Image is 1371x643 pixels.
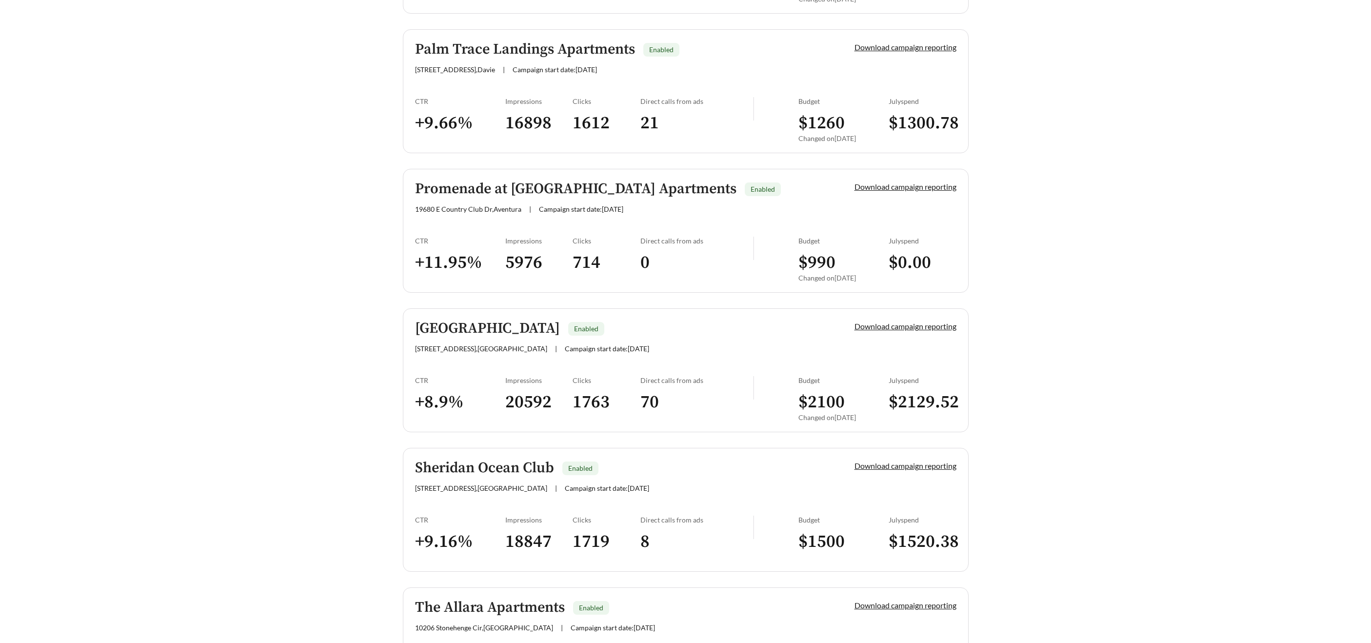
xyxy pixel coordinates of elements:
[505,516,573,524] div: Impressions
[854,182,956,191] a: Download campaign reporting
[415,205,521,213] span: 19680 E Country Club Dr , Aventura
[505,391,573,413] h3: 20592
[753,237,754,260] img: line
[403,29,969,153] a: Palm Trace Landings ApartmentsEnabled[STREET_ADDRESS],Davie|Campaign start date:[DATE]Download ca...
[798,237,889,245] div: Budget
[573,237,640,245] div: Clicks
[415,623,553,632] span: 10206 Stonehenge Cir , [GEOGRAPHIC_DATA]
[505,252,573,274] h3: 5976
[640,252,753,274] h3: 0
[505,376,573,384] div: Impressions
[415,531,505,553] h3: + 9.16 %
[574,324,598,333] span: Enabled
[889,112,956,134] h3: $ 1300.78
[561,623,563,632] span: |
[573,376,640,384] div: Clicks
[573,516,640,524] div: Clicks
[854,321,956,331] a: Download campaign reporting
[415,516,505,524] div: CTR
[573,97,640,105] div: Clicks
[798,134,889,142] div: Changed on [DATE]
[565,484,649,492] span: Campaign start date: [DATE]
[889,516,956,524] div: July spend
[571,623,655,632] span: Campaign start date: [DATE]
[403,448,969,572] a: Sheridan Ocean ClubEnabled[STREET_ADDRESS],[GEOGRAPHIC_DATA]|Campaign start date:[DATE]Download c...
[798,112,889,134] h3: $ 1260
[854,601,956,610] a: Download campaign reporting
[640,112,753,134] h3: 21
[854,461,956,470] a: Download campaign reporting
[889,376,956,384] div: July spend
[798,376,889,384] div: Budget
[640,237,753,245] div: Direct calls from ads
[889,237,956,245] div: July spend
[415,391,505,413] h3: + 8.9 %
[505,237,573,245] div: Impressions
[505,112,573,134] h3: 16898
[889,97,956,105] div: July spend
[751,185,775,193] span: Enabled
[513,65,597,74] span: Campaign start date: [DATE]
[573,391,640,413] h3: 1763
[415,41,635,58] h5: Palm Trace Landings Apartments
[640,376,753,384] div: Direct calls from ads
[798,391,889,413] h3: $ 2100
[798,274,889,282] div: Changed on [DATE]
[854,42,956,52] a: Download campaign reporting
[640,531,753,553] h3: 8
[415,237,505,245] div: CTR
[529,205,531,213] span: |
[415,460,554,476] h5: Sheridan Ocean Club
[889,252,956,274] h3: $ 0.00
[539,205,623,213] span: Campaign start date: [DATE]
[415,65,495,74] span: [STREET_ADDRESS] , Davie
[798,413,889,422] div: Changed on [DATE]
[798,252,889,274] h3: $ 990
[505,531,573,553] h3: 18847
[403,169,969,293] a: Promenade at [GEOGRAPHIC_DATA] ApartmentsEnabled19680 E Country Club Dr,Aventura|Campaign start d...
[753,97,754,121] img: line
[403,308,969,432] a: [GEOGRAPHIC_DATA]Enabled[STREET_ADDRESS],[GEOGRAPHIC_DATA]|Campaign start date:[DATE]Download cam...
[555,484,557,492] span: |
[415,600,565,616] h5: The Allara Apartments
[889,531,956,553] h3: $ 1520.38
[505,97,573,105] div: Impressions
[555,344,557,353] span: |
[798,516,889,524] div: Budget
[753,516,754,539] img: line
[798,531,889,553] h3: $ 1500
[573,531,640,553] h3: 1719
[415,97,505,105] div: CTR
[415,252,505,274] h3: + 11.95 %
[649,45,674,54] span: Enabled
[415,376,505,384] div: CTR
[640,391,753,413] h3: 70
[568,464,593,472] span: Enabled
[573,112,640,134] h3: 1612
[503,65,505,74] span: |
[889,391,956,413] h3: $ 2129.52
[640,97,753,105] div: Direct calls from ads
[579,603,603,612] span: Enabled
[415,484,547,492] span: [STREET_ADDRESS] , [GEOGRAPHIC_DATA]
[415,344,547,353] span: [STREET_ADDRESS] , [GEOGRAPHIC_DATA]
[573,252,640,274] h3: 714
[753,376,754,400] img: line
[415,321,560,337] h5: [GEOGRAPHIC_DATA]
[798,97,889,105] div: Budget
[565,344,649,353] span: Campaign start date: [DATE]
[415,181,736,197] h5: Promenade at [GEOGRAPHIC_DATA] Apartments
[415,112,505,134] h3: + 9.66 %
[640,516,753,524] div: Direct calls from ads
